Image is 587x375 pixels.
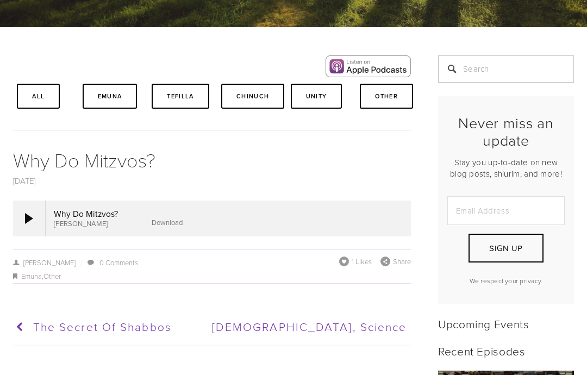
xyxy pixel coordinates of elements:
[17,84,60,109] a: All
[447,276,565,285] p: We respect your privacy.
[438,55,574,83] input: Search
[447,196,565,225] input: Email Address
[438,317,574,330] h2: Upcoming Events
[469,234,544,262] button: Sign Up
[212,314,407,341] a: [DEMOGRAPHIC_DATA], Science, and Archeology
[221,84,284,109] a: Chinuch
[21,271,42,281] a: Emuna
[380,257,411,266] div: Share
[13,175,36,186] a: [DATE]
[13,258,76,267] a: [PERSON_NAME]
[152,84,209,109] a: Tefilla
[76,258,86,267] span: /
[83,84,138,109] a: Emuna
[33,318,172,334] span: The Secret of Shabbos
[352,257,372,266] span: 1 Likes
[360,84,413,109] a: Other
[489,242,522,254] span: Sign Up
[438,344,574,358] h2: Recent Episodes
[291,84,342,109] a: Unity
[43,271,61,281] a: Other
[447,114,565,149] h2: Never miss an update
[212,318,510,334] span: [DEMOGRAPHIC_DATA], Science, and Archeology
[13,314,208,341] a: The Secret of Shabbos
[447,157,565,179] p: Stay you up-to-date on new blog posts, shiurim, and more!
[13,270,411,283] div: ,
[13,146,155,173] a: Why Do Mitzvos?
[152,217,183,227] a: Download
[99,258,138,267] a: 0 Comments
